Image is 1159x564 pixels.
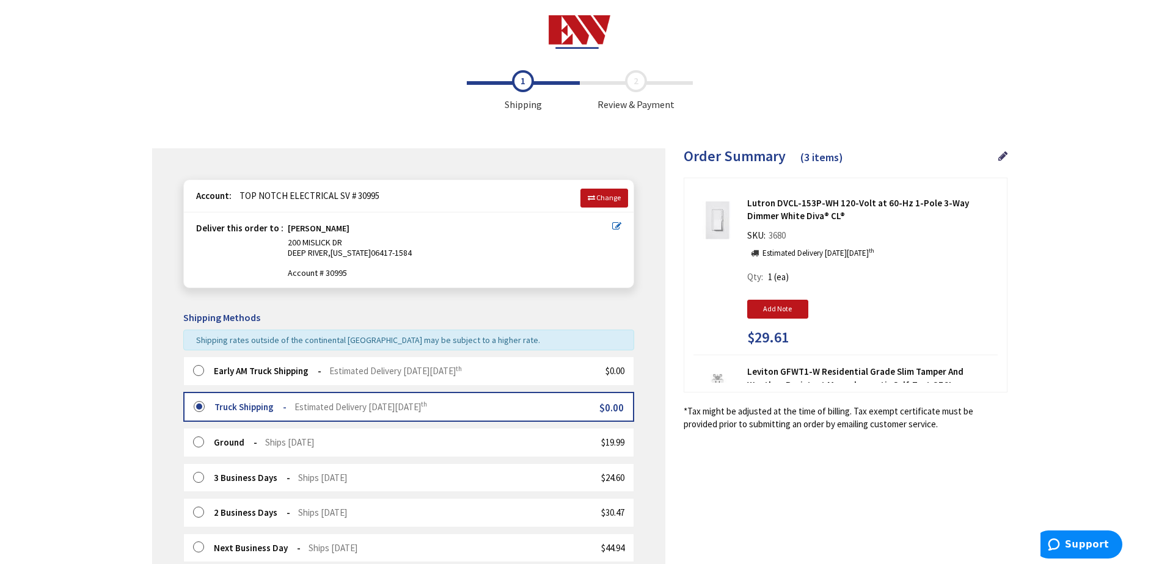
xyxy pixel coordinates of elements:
p: Estimated Delivery [DATE][DATE] [762,248,874,259]
strong: Next Business Day [214,542,301,554]
sup: th [869,247,874,255]
span: $44.94 [601,542,624,554]
span: TOP NOTCH ELECTRICAL SV # 30995 [233,190,379,201]
sup: th [421,400,427,408]
strong: Early AM Truck Shipping [214,365,321,377]
strong: [PERSON_NAME] [288,223,349,237]
span: DEEP RIVER, [288,247,331,258]
span: Shipping [467,70,580,112]
span: Estimated Delivery [DATE][DATE] [294,401,427,413]
span: $19.99 [601,436,624,448]
span: $0.00 [605,365,624,377]
strong: 3 Business Days [214,472,290,483]
span: $0.00 [599,401,624,414]
span: Shipping rates outside of the continental [GEOGRAPHIC_DATA] may be subject to a higher rate. [196,334,540,345]
div: SKU: [747,229,789,246]
span: $29.61 [747,330,789,345]
span: Change [596,193,621,202]
span: Ships [DATE] [298,472,347,483]
span: [US_STATE] [331,247,371,258]
strong: Deliver this order to : [196,222,283,234]
span: Ships [DATE] [265,436,314,448]
span: Ships [DATE] [309,542,357,554]
span: (3 items) [800,150,843,164]
span: Order Summary [684,146,786,165]
span: Qty [747,271,761,283]
strong: Truck Shipping [214,401,287,413]
h5: Shipping Methods [183,313,634,324]
span: 06417-1584 [371,247,412,258]
: *Tax might be adjusted at the time of billing. Tax exempt certificate must be provided prior to s... [684,405,1007,431]
span: Review & Payment [580,70,693,112]
strong: 2 Business Days [214,507,290,518]
strong: Leviton GFWT1-W Residential Grade Slim Tamper And Weather-Resistant Monochromatic Self-Test GFCI ... [747,365,998,418]
strong: Account: [196,190,232,201]
span: $30.47 [601,507,624,518]
span: Account # 30995 [288,268,612,278]
iframe: Opens a widget where you can find more information [1040,530,1122,561]
span: Ships [DATE] [298,507,347,518]
span: 3680 [766,230,789,241]
img: Leviton GFWT1-W Residential Grade Slim Tamper And Weather-Resistant Monochromatic Self-Test GFCI ... [698,370,736,408]
span: 1 [768,271,772,283]
span: $24.60 [601,472,624,483]
span: 200 MISLICK DR [288,237,342,248]
sup: th [456,364,462,373]
a: Change [580,189,628,207]
img: Lutron DVCL-153P-WH 120-Volt at 60-Hz 1-Pole 3-Way Dimmer White Diva® CL® [698,201,736,239]
span: Estimated Delivery [DATE][DATE] [329,365,462,377]
strong: Lutron DVCL-153P-WH 120-Volt at 60-Hz 1-Pole 3-Way Dimmer White Diva® CL® [747,197,998,223]
span: (ea) [774,271,789,283]
img: Electrical Wholesalers, Inc. [549,15,610,49]
strong: Ground [214,436,257,448]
